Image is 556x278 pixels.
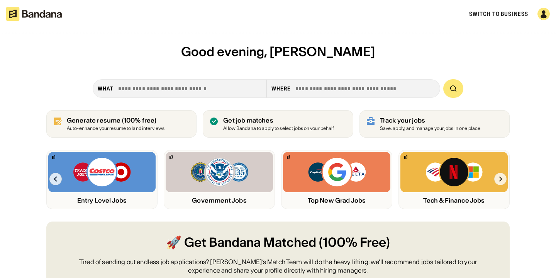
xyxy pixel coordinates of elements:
a: Bandana logoBank of America, Netflix, Microsoft logosTech & Finance Jobs [398,150,510,209]
div: Entry Level Jobs [48,197,156,204]
div: Tech & Finance Jobs [400,197,508,204]
a: Bandana logoFBI, DHS, MWRD logosGovernment Jobs [164,150,275,209]
img: FBI, DHS, MWRD logos [190,157,249,188]
div: what [98,85,114,92]
div: Get job matches [223,117,334,124]
a: Generate resume (100% free)Auto-enhance your resume to land interviews [46,110,197,138]
div: Where [271,85,291,92]
span: (100% free) [122,116,157,124]
span: (100% Free) [319,234,390,251]
div: Government Jobs [166,197,273,204]
img: Bandana logotype [6,7,62,21]
img: Bank of America, Netflix, Microsoft logos [425,157,483,188]
div: Generate resume [67,117,164,124]
div: Allow Bandana to apply to select jobs on your behalf [223,126,334,131]
img: Bandana logo [170,155,173,159]
div: Save, apply, and manage your jobs in one place [380,126,481,131]
a: Bandana logoCapital One, Google, Delta logosTop New Grad Jobs [281,150,392,209]
div: Track your jobs [380,117,481,124]
a: Get job matches Allow Bandana to apply to select jobs on your behalf [203,110,353,138]
img: Left Arrow [49,173,62,185]
div: Tired of sending out endless job applications? [PERSON_NAME]’s Match Team will do the heavy lifti... [65,258,491,275]
img: Right Arrow [494,173,507,185]
div: Auto-enhance your resume to land interviews [67,126,164,131]
img: Capital One, Google, Delta logos [307,157,366,188]
img: Trader Joe’s, Costco, Target logos [73,157,131,188]
a: Track your jobs Save, apply, and manage your jobs in one place [359,110,510,138]
span: 🚀 Get Bandana Matched [166,234,316,251]
a: Switch to Business [469,10,528,17]
img: Bandana logo [287,155,290,159]
img: Bandana logo [404,155,407,159]
span: Good evening, [PERSON_NAME] [181,44,375,60]
img: Bandana logo [52,155,55,159]
div: Top New Grad Jobs [283,197,390,204]
a: Bandana logoTrader Joe’s, Costco, Target logosEntry Level Jobs [46,150,158,209]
